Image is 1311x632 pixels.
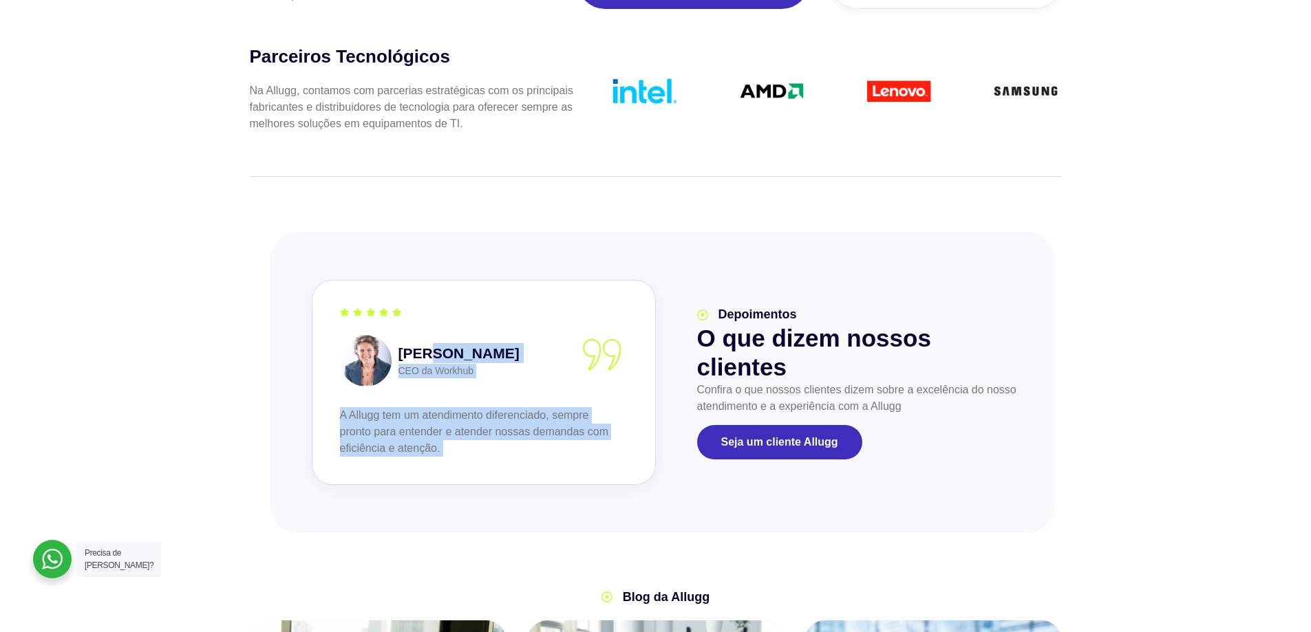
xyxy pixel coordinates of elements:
[990,55,1062,127] img: Title
[697,425,862,459] a: Seja um cliente Allugg
[697,324,1021,382] h2: O que dizem nossos clientes
[250,83,575,132] p: Na Allugg, contamos com parcerias estratégicas com os principais fabricantes e distribuidores de ...
[85,548,153,570] span: Precisa de [PERSON_NAME]?
[715,305,797,324] span: Depoimentos
[398,364,520,378] p: CEO da Workhub
[250,45,575,69] h2: Parceiros Tecnológicos
[340,335,392,386] img: Andréa Migliori
[619,588,710,607] span: Blog da Allugg
[340,407,621,457] p: A Allugg tem um atendimento diferenciado, sempre pronto para entender e atender nossas demandas c...
[609,55,681,127] img: Title
[1063,456,1311,632] iframe: Chat Widget
[721,437,838,448] span: Seja um cliente Allugg
[398,343,520,363] strong: [PERSON_NAME]
[697,382,1021,415] p: Confira o que nossos clientes dizem sobre a excelência do nosso atendimento e a experiência com a...
[863,55,935,127] img: Title
[736,55,808,127] img: Title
